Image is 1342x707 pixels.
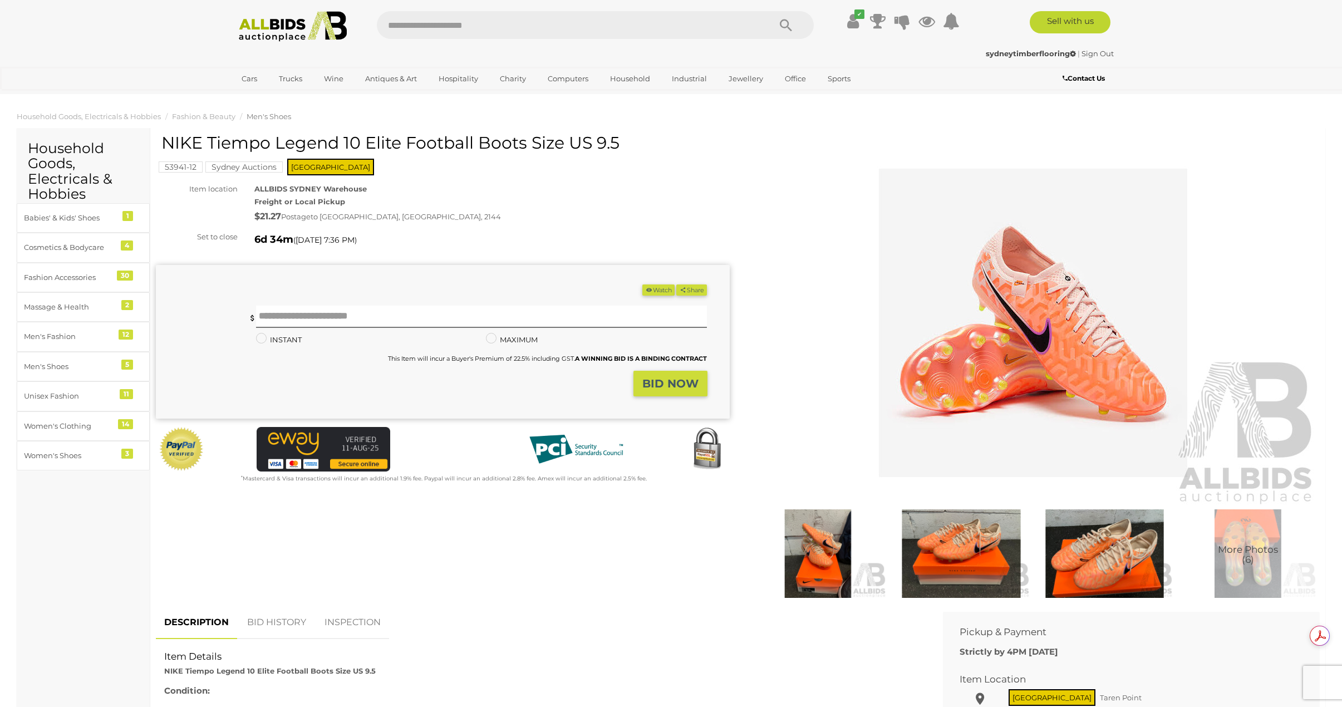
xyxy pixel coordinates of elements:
[665,70,714,88] a: Industrial
[121,449,133,459] div: 3
[311,212,501,221] span: to [GEOGRAPHIC_DATA], [GEOGRAPHIC_DATA], 2144
[256,333,302,346] label: INSTANT
[254,197,345,206] strong: Freight or Local Pickup
[642,284,675,296] li: Watch this item
[892,509,1030,598] img: NIKE Tiempo Legend 10 Elite Football Boots Size US 9.5
[1036,509,1174,598] img: NIKE Tiempo Legend 10 Elite Football Boots Size US 9.5
[17,441,150,470] a: Women's Shoes 3
[749,509,887,598] img: NIKE Tiempo Legend 10 Elite Football Boots Size US 9.5
[1078,49,1080,58] span: |
[233,11,353,42] img: Allbids.com.au
[642,377,699,390] strong: BID NOW
[293,235,357,244] span: ( )
[486,333,538,346] label: MAXIMUM
[642,284,675,296] button: Watch
[358,70,424,88] a: Antiques & Art
[493,70,533,88] a: Charity
[117,271,133,281] div: 30
[148,183,246,195] div: Item location
[205,163,283,171] a: Sydney Auctions
[164,685,210,696] b: Condition:
[317,70,351,88] a: Wine
[748,139,1318,507] img: NIKE Tiempo Legend 10 Elite Football Boots Size US 9.5
[24,330,116,343] div: Men's Fashion
[758,11,814,39] button: Search
[960,646,1058,657] b: Strictly by 4PM [DATE]
[778,70,813,88] a: Office
[172,112,235,121] a: Fashion & Beauty
[159,163,203,171] a: 53941-12
[205,161,283,173] mark: Sydney Auctions
[254,184,367,193] strong: ALLBIDS SYDNEY Warehouse
[820,70,858,88] a: Sports
[520,427,632,472] img: PCI DSS compliant
[1097,690,1144,705] span: Taren Point
[121,240,133,251] div: 4
[24,301,116,313] div: Massage & Health
[17,292,150,322] a: Massage & Health 2
[247,112,291,121] a: Men's Shoes
[24,271,116,284] div: Fashion Accessories
[1218,544,1278,565] span: More Photos (6)
[24,212,116,224] div: Babies' & Kids' Shoes
[156,606,237,639] a: DESCRIPTION
[24,420,116,433] div: Women's Clothing
[676,284,707,296] button: Share
[721,70,770,88] a: Jewellery
[234,88,328,106] a: [GEOGRAPHIC_DATA]
[24,449,116,462] div: Women's Shoes
[17,112,161,121] a: Household Goods, Electricals & Hobbies
[164,651,918,662] h2: Item Details
[316,606,389,639] a: INSPECTION
[685,427,729,472] img: Secured by Rapid SSL
[1179,509,1317,598] a: More Photos(6)
[164,666,376,675] strong: NIKE Tiempo Legend 10 Elite Football Boots Size US 9.5
[254,209,730,225] div: Postage
[17,381,150,411] a: Unisex Fashion 11
[603,70,657,88] a: Household
[633,371,707,397] button: BID NOW
[854,9,864,19] i: ✔
[161,134,727,152] h1: NIKE Tiempo Legend 10 Elite Football Boots Size US 9.5
[960,674,1286,685] h2: Item Location
[986,49,1076,58] strong: sydneytimberflooring
[118,419,133,429] div: 14
[159,161,203,173] mark: 53941-12
[1009,689,1095,706] span: [GEOGRAPHIC_DATA]
[121,300,133,310] div: 2
[119,330,133,340] div: 12
[17,322,150,351] a: Men's Fashion 12
[239,606,314,639] a: BID HISTORY
[287,159,374,175] span: [GEOGRAPHIC_DATA]
[254,211,281,222] strong: $21.27
[431,70,485,88] a: Hospitality
[272,70,309,88] a: Trucks
[24,241,116,254] div: Cosmetics & Bodycare
[960,627,1286,637] h2: Pickup & Payment
[17,352,150,381] a: Men's Shoes 5
[296,235,355,245] span: [DATE] 7:36 PM
[28,141,139,202] h2: Household Goods, Electricals & Hobbies
[257,427,390,472] img: eWAY Payment Gateway
[24,360,116,373] div: Men's Shoes
[845,11,862,31] a: ✔
[986,49,1078,58] a: sydneytimberflooring
[540,70,596,88] a: Computers
[241,475,647,482] small: Mastercard & Visa transactions will incur an additional 1.9% fee. Paypal will incur an additional...
[234,70,264,88] a: Cars
[24,390,116,402] div: Unisex Fashion
[575,355,707,362] b: A WINNING BID IS A BINDING CONTRACT
[254,233,293,246] strong: 6d 34m
[17,263,150,292] a: Fashion Accessories 30
[122,211,133,221] div: 1
[17,411,150,441] a: Women's Clothing 14
[148,230,246,243] div: Set to close
[1063,74,1105,82] b: Contact Us
[121,360,133,370] div: 5
[388,355,707,362] small: This Item will incur a Buyer's Premium of 22.5% including GST.
[1179,509,1317,598] img: NIKE Tiempo Legend 10 Elite Football Boots Size US 9.5
[1082,49,1114,58] a: Sign Out
[17,233,150,262] a: Cosmetics & Bodycare 4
